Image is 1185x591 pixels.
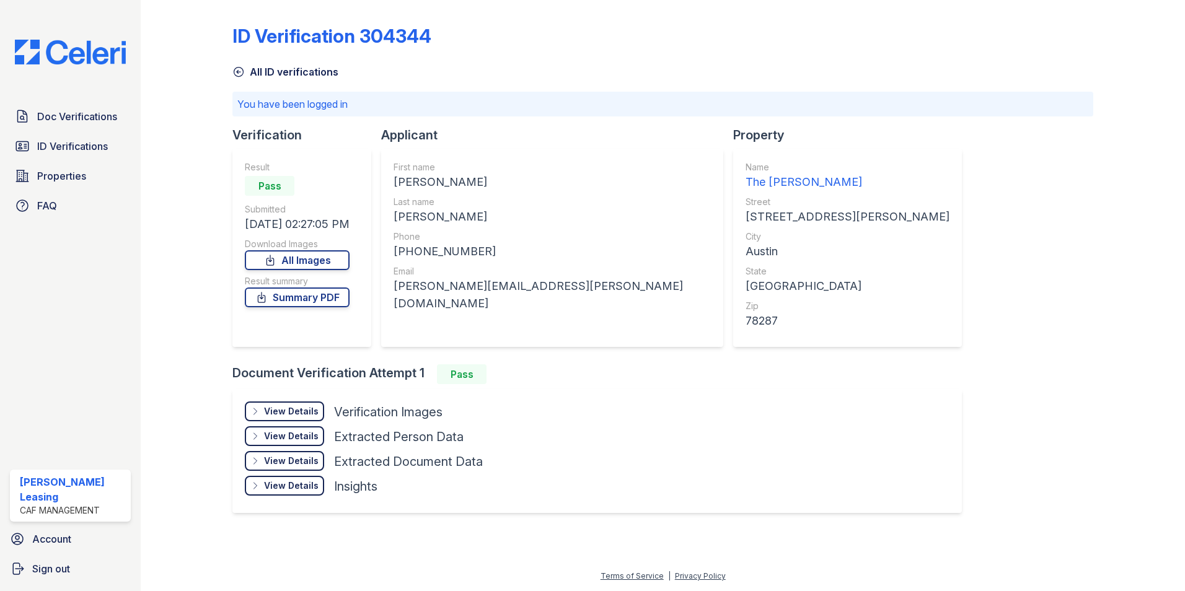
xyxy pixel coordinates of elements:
a: Doc Verifications [10,104,131,129]
a: ID Verifications [10,134,131,159]
div: 78287 [746,312,949,330]
a: FAQ [10,193,131,218]
img: CE_Logo_Blue-a8612792a0a2168367f1c8372b55b34899dd931a85d93a1a3d3e32e68fde9ad4.png [5,40,136,64]
div: The [PERSON_NAME] [746,173,949,191]
a: Summary PDF [245,287,350,307]
div: Submitted [245,203,350,216]
div: View Details [264,430,319,442]
div: First name [394,161,711,173]
div: Result summary [245,275,350,287]
div: [PERSON_NAME][EMAIL_ADDRESS][PERSON_NAME][DOMAIN_NAME] [394,278,711,312]
div: ID Verification 304344 [232,25,431,47]
div: Verification Images [334,403,443,421]
span: FAQ [37,198,57,213]
p: You have been logged in [237,97,1088,112]
div: Name [746,161,949,173]
div: [PERSON_NAME] [394,208,711,225]
div: View Details [264,479,319,492]
a: Account [5,527,136,551]
span: ID Verifications [37,139,108,154]
div: City [746,230,949,243]
div: Insights [334,478,377,495]
div: View Details [264,455,319,467]
div: [STREET_ADDRESS][PERSON_NAME] [746,208,949,225]
div: Phone [394,230,711,243]
div: Applicant [381,126,733,144]
div: View Details [264,405,319,418]
div: Austin [746,243,949,260]
div: Download Images [245,238,350,250]
div: | [668,571,671,580]
a: Properties [10,164,131,188]
div: State [746,265,949,278]
span: Properties [37,169,86,183]
div: Pass [245,176,294,196]
a: Sign out [5,556,136,581]
div: Extracted Document Data [334,453,483,470]
div: Street [746,196,949,208]
a: All Images [245,250,350,270]
div: Pass [437,364,487,384]
a: Privacy Policy [675,571,726,580]
span: Doc Verifications [37,109,117,124]
a: Terms of Service [601,571,664,580]
div: Last name [394,196,711,208]
div: [PERSON_NAME] [394,173,711,191]
div: Document Verification Attempt 1 [232,364,972,384]
div: Zip [746,300,949,312]
div: Result [245,161,350,173]
div: CAF Management [20,504,126,517]
span: Sign out [32,561,70,576]
div: Verification [232,126,381,144]
span: Account [32,532,71,546]
a: Name The [PERSON_NAME] [746,161,949,191]
div: Property [733,126,972,144]
a: All ID verifications [232,64,338,79]
div: [PHONE_NUMBER] [394,243,711,260]
div: [GEOGRAPHIC_DATA] [746,278,949,295]
div: [DATE] 02:27:05 PM [245,216,350,233]
div: [PERSON_NAME] Leasing [20,475,126,504]
div: Extracted Person Data [334,428,464,445]
div: Email [394,265,711,278]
